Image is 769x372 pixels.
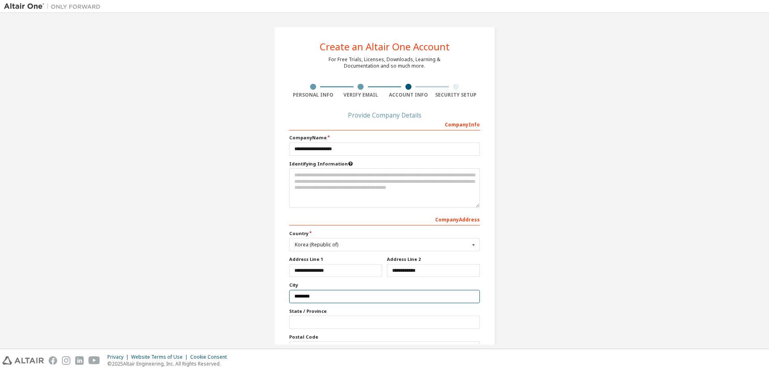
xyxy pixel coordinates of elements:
div: Create an Altair One Account [320,42,450,52]
div: Company Address [289,213,480,225]
div: Account Info [384,92,432,98]
img: facebook.svg [49,356,57,365]
label: Please provide any information that will help our support team identify your company. Email and n... [289,161,480,167]
img: youtube.svg [88,356,100,365]
label: Company Name [289,134,480,141]
div: Security Setup [432,92,480,98]
div: Korea (Republic of) [295,242,470,247]
div: Verify Email [337,92,385,98]
img: altair_logo.svg [2,356,44,365]
div: Provide Company Details [289,113,480,118]
div: Cookie Consent [190,354,232,360]
img: instagram.svg [62,356,70,365]
label: Country [289,230,480,237]
div: Privacy [107,354,131,360]
div: For Free Trials, Licenses, Downloads, Learning & Documentation and so much more. [329,56,440,69]
label: City [289,282,480,288]
div: Company Info [289,118,480,130]
div: Personal Info [289,92,337,98]
label: Address Line 1 [289,256,382,262]
div: Website Terms of Use [131,354,190,360]
p: © 2025 Altair Engineering, Inc. All Rights Reserved. [107,360,232,367]
label: State / Province [289,308,480,314]
img: linkedin.svg [75,356,84,365]
img: Altair One [4,2,105,10]
label: Postal Code [289,334,480,340]
label: Address Line 2 [387,256,480,262]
